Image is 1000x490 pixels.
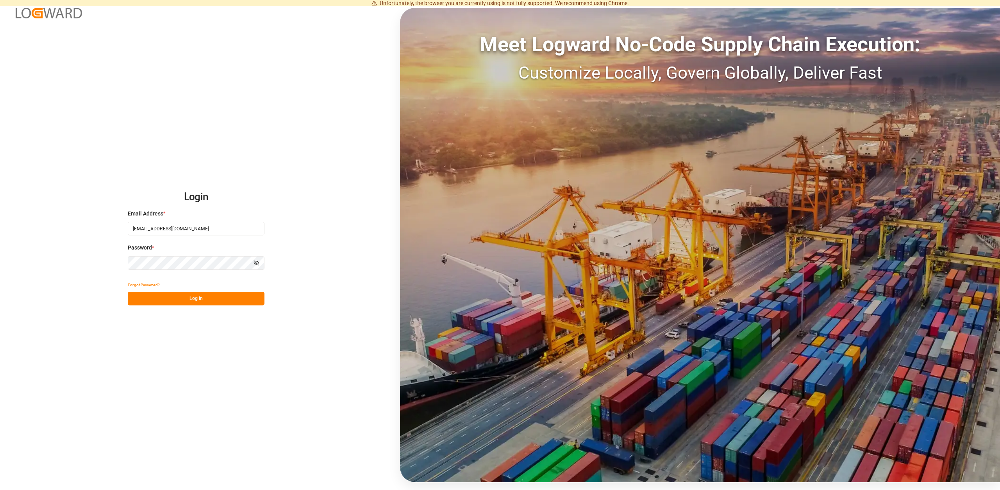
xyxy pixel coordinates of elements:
input: Enter your email [128,222,264,235]
button: Forgot Password? [128,278,160,292]
span: Password [128,244,152,252]
img: Logward_new_orange.png [16,8,82,18]
span: Email Address [128,210,163,218]
div: Customize Locally, Govern Globally, Deliver Fast [400,60,1000,86]
button: Log In [128,292,264,305]
div: Meet Logward No-Code Supply Chain Execution: [400,29,1000,60]
h2: Login [128,185,264,210]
